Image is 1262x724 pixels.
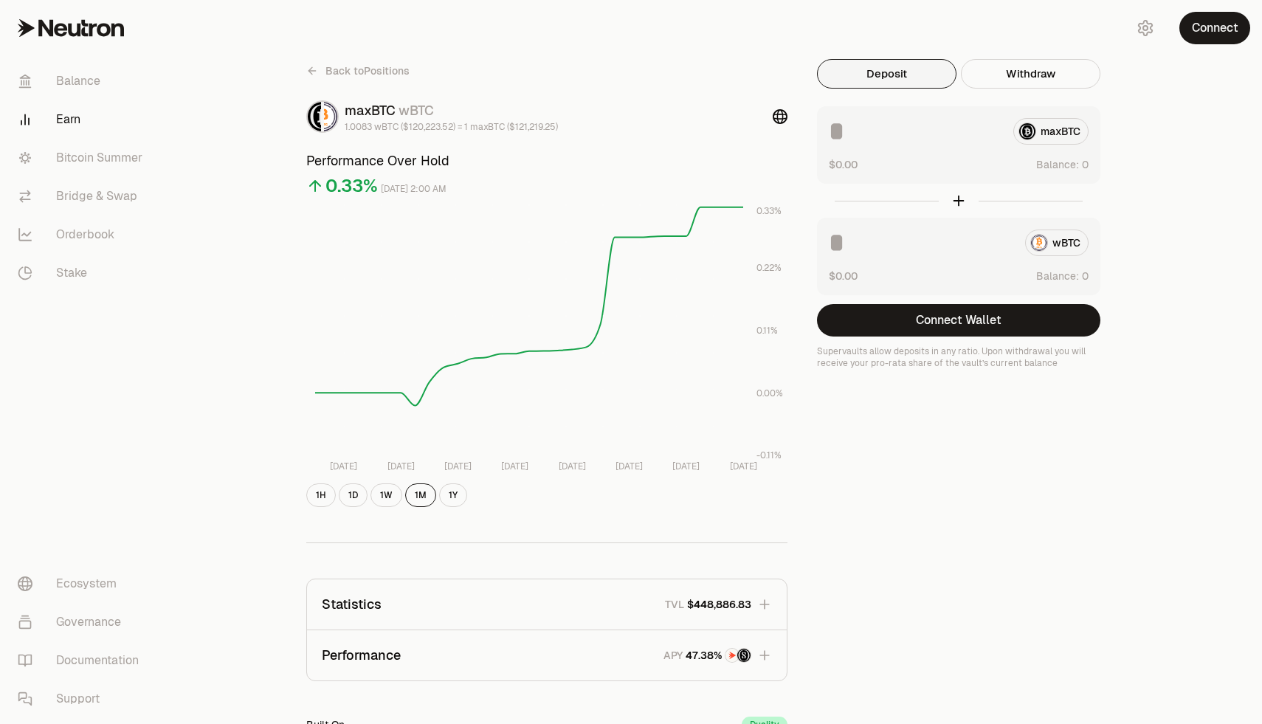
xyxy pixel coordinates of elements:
span: Back to Positions [325,63,410,78]
tspan: -0.11% [756,449,782,461]
img: NTRN [725,649,739,662]
tspan: [DATE] [387,461,415,472]
button: StatisticsTVL$448,886.83 [307,579,787,630]
tspan: [DATE] [559,461,586,472]
button: Deposit [817,59,956,89]
div: 0.33% [325,174,378,198]
tspan: [DATE] [501,461,528,472]
div: [DATE] 2:00 AM [381,181,446,198]
p: Statistics [322,594,382,615]
button: Connect [1179,12,1250,44]
button: 1Y [439,483,467,507]
a: Stake [6,254,159,292]
a: Support [6,680,159,718]
button: NTRNStructured Points [686,648,751,663]
button: $0.00 [829,156,858,172]
tspan: [DATE] [330,461,357,472]
tspan: [DATE] [616,461,643,472]
a: Documentation [6,641,159,680]
p: Supervaults allow deposits in any ratio. Upon withdrawal you will receive your pro-rata share of ... [817,345,1100,369]
a: Bitcoin Summer [6,139,159,177]
a: Back toPositions [306,59,410,83]
a: Balance [6,62,159,100]
tspan: 0.22% [756,262,782,274]
img: wBTC Logo [324,102,337,131]
tspan: 0.33% [756,205,782,217]
img: maxBTC Logo [308,102,321,131]
span: Balance: [1036,157,1079,172]
button: Connect Wallet [817,304,1100,337]
button: $0.00 [829,268,858,283]
div: maxBTC [345,100,558,121]
a: Earn [6,100,159,139]
button: 1H [306,483,336,507]
tspan: 0.11% [756,325,778,337]
tspan: [DATE] [730,461,757,472]
button: 1D [339,483,368,507]
a: Orderbook [6,216,159,254]
tspan: [DATE] [444,461,472,472]
img: Structured Points [737,649,751,662]
a: Governance [6,603,159,641]
p: APY [663,648,683,663]
button: 1W [370,483,402,507]
tspan: [DATE] [672,461,700,472]
span: Balance: [1036,269,1079,283]
tspan: 0.00% [756,387,783,399]
p: TVL [665,597,684,612]
button: 1M [405,483,436,507]
button: Withdraw [961,59,1100,89]
span: $448,886.83 [687,597,751,612]
button: PerformanceAPYNTRNStructured Points [307,630,787,680]
span: wBTC [399,102,434,119]
h3: Performance Over Hold [306,151,787,171]
p: Performance [322,645,401,666]
a: Bridge & Swap [6,177,159,216]
a: Ecosystem [6,565,159,603]
div: 1.0083 wBTC ($120,223.52) = 1 maxBTC ($121,219.25) [345,121,558,133]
